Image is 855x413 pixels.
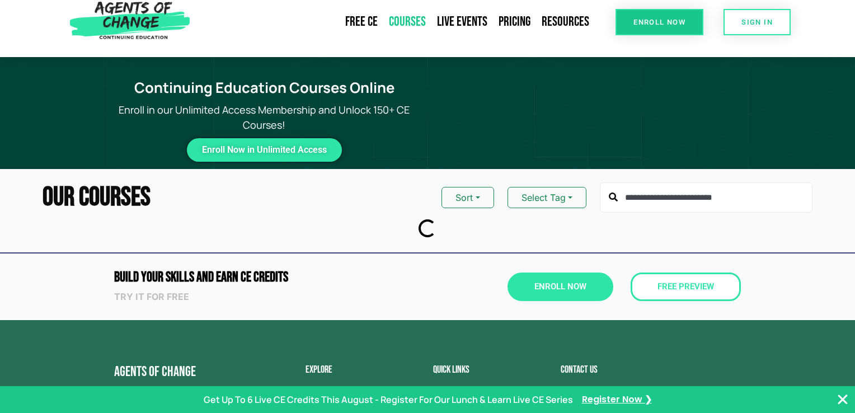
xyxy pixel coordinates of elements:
[508,273,613,301] a: Enroll Now
[433,365,549,375] h2: Quick Links
[101,102,427,133] p: Enroll in our Unlimited Access Membership and Unlock 150+ CE Courses!
[114,365,250,379] h4: Agents of Change
[306,365,422,375] h2: Explore
[431,9,493,35] a: Live Events
[202,147,327,153] span: Enroll Now in Unlimited Access
[340,9,383,35] a: Free CE
[836,393,849,406] button: Close Banner
[741,18,773,26] span: SIGN IN
[616,9,703,35] a: Enroll Now
[582,393,652,406] a: Register Now ❯
[441,187,494,208] button: Sort
[631,273,741,301] a: Free Preview
[43,184,151,211] h2: Our Courses
[204,393,573,406] p: Get Up To 6 Live CE Credits This August - Register For Our Lunch & Learn Live CE Series
[114,291,189,302] strong: Try it for free
[633,18,685,26] span: Enroll Now
[383,9,431,35] a: Courses
[108,79,421,97] h1: Continuing Education Courses Online
[493,9,536,35] a: Pricing
[187,138,342,162] a: Enroll Now in Unlimited Access
[114,270,422,284] h2: Build Your Skills and Earn CE CREDITS
[657,283,714,291] span: Free Preview
[561,365,741,375] h2: Contact us
[534,283,586,291] span: Enroll Now
[508,187,586,208] button: Select Tag
[195,9,595,35] nav: Menu
[724,9,791,35] a: SIGN IN
[536,9,595,35] a: Resources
